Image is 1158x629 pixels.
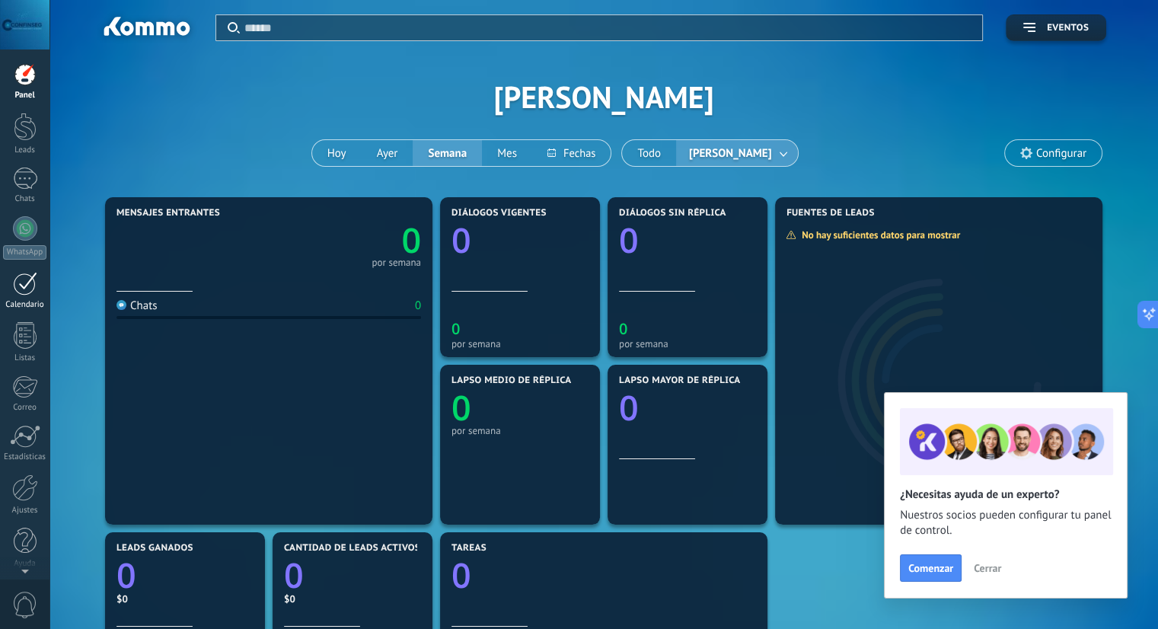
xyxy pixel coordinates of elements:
text: 0 [401,217,421,263]
a: 0 [284,552,421,599]
div: WhatsApp [3,245,46,260]
span: [PERSON_NAME] [686,143,774,164]
text: 0 [619,318,627,339]
button: Comenzar [900,554,962,582]
span: Configurar [1036,147,1086,160]
span: Fuentes de leads [786,208,875,219]
div: Chats [116,299,158,313]
span: Eventos [1047,23,1089,34]
text: 0 [284,552,304,599]
text: 0 [619,385,639,431]
a: 0 [116,552,254,599]
button: Hoy [312,140,362,166]
text: 0 [451,217,471,263]
button: Mes [482,140,532,166]
span: Diálogos sin réplica [619,208,726,219]
div: por semana [451,338,589,350]
button: Semana [413,140,482,166]
span: Diálogos vigentes [451,208,547,219]
span: Mensajes entrantes [116,208,220,219]
button: Cerrar [967,557,1008,580]
span: Nuestros socios pueden configurar tu panel de control. [900,508,1112,538]
div: Estadísticas [3,452,47,462]
text: 0 [451,552,471,599]
h2: ¿Necesitas ayuda de un experto? [900,487,1112,502]
div: 0 [415,299,421,313]
div: Calendario [3,300,47,310]
button: Eventos [1006,14,1106,41]
button: Ayer [362,140,413,166]
div: por semana [451,425,589,436]
text: 0 [451,318,460,339]
div: Chats [3,194,47,204]
text: 0 [619,217,639,263]
div: por semana [619,338,756,350]
span: Cerrar [974,563,1001,573]
button: Todo [622,140,676,166]
div: por semana [372,259,421,267]
div: $0 [116,592,254,605]
div: No hay suficientes datos para mostrar [786,228,971,241]
a: 0 [269,217,421,263]
text: 0 [116,552,136,599]
div: Ajustes [3,506,47,516]
span: Lapso medio de réplica [451,375,572,386]
button: Fechas [532,140,611,166]
span: Cantidad de leads activos [284,543,420,554]
div: Listas [3,353,47,363]
div: Leads [3,145,47,155]
img: Chats [116,300,126,310]
span: Tareas [451,543,486,554]
div: $0 [284,592,421,605]
span: Comenzar [908,563,953,573]
span: Leads ganados [116,543,193,554]
span: Lapso mayor de réplica [619,375,740,386]
div: Panel [3,91,47,101]
a: 0 [451,552,756,599]
div: Correo [3,403,47,413]
text: 0 [451,385,471,431]
button: [PERSON_NAME] [676,140,798,166]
